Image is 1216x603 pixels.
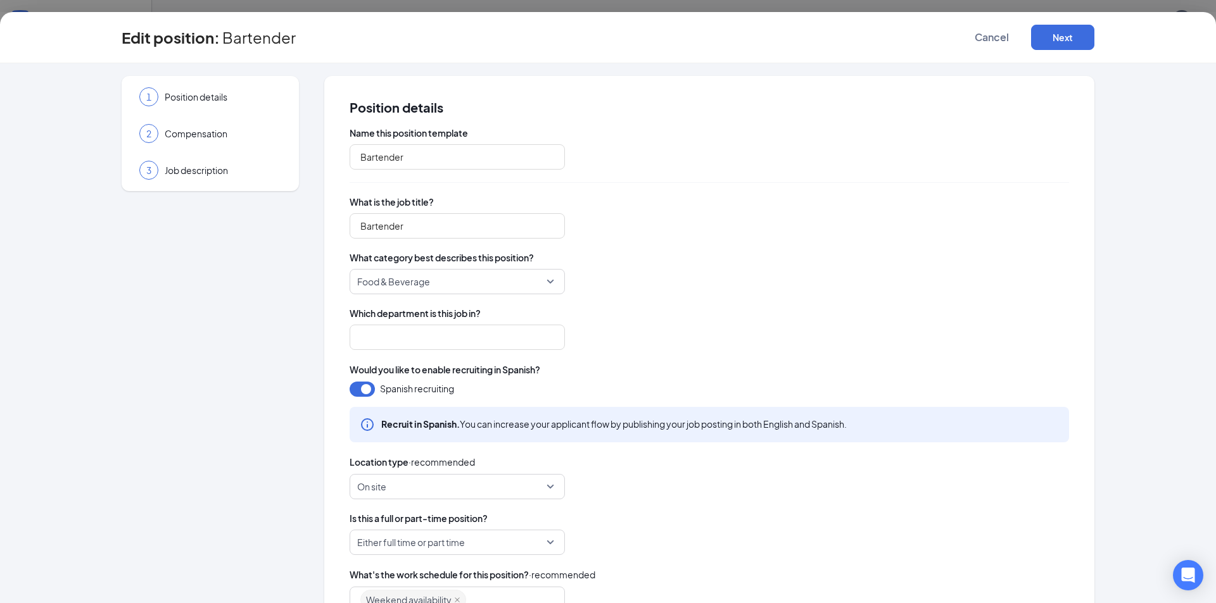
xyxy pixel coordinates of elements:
[350,196,1069,208] span: What is the job title?
[381,418,460,430] b: Recruit in Spanish.
[381,417,847,431] span: You can increase your applicant flow by publishing your job posting in both English and Spanish.
[146,164,151,177] span: 3
[1173,560,1203,590] div: Open Intercom Messenger
[960,25,1023,50] button: Cancel
[146,90,151,103] span: 1
[350,101,1069,114] span: Position details
[454,597,460,603] span: close
[357,530,465,554] span: Either full time or part time
[975,31,1009,44] span: Cancel
[357,475,386,499] span: On site
[165,90,281,103] span: Position details
[380,382,454,395] span: Spanish recruiting
[350,144,565,170] input: Cashier-Region 1, Cashier- Region 2
[350,568,529,581] span: What's the work schedule for this position?
[122,27,220,48] h3: Edit position :
[1031,25,1094,50] button: Next
[350,127,1069,139] span: Name this position template
[357,270,430,294] span: Food & Beverage
[350,307,1069,320] span: Which department is this job in?
[350,363,540,376] span: Would you like to enable recruiting in Spanish?
[222,31,296,44] span: Bartender
[350,512,1069,525] span: Is this a full or part-time position?
[350,251,1069,264] span: What category best describes this position?
[360,417,375,432] svg: Info
[408,455,475,469] span: · recommended
[146,127,151,140] span: 2
[350,455,408,469] span: Location type
[529,568,595,581] span: · recommended
[165,127,281,140] span: Compensation
[165,164,281,177] span: Job description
